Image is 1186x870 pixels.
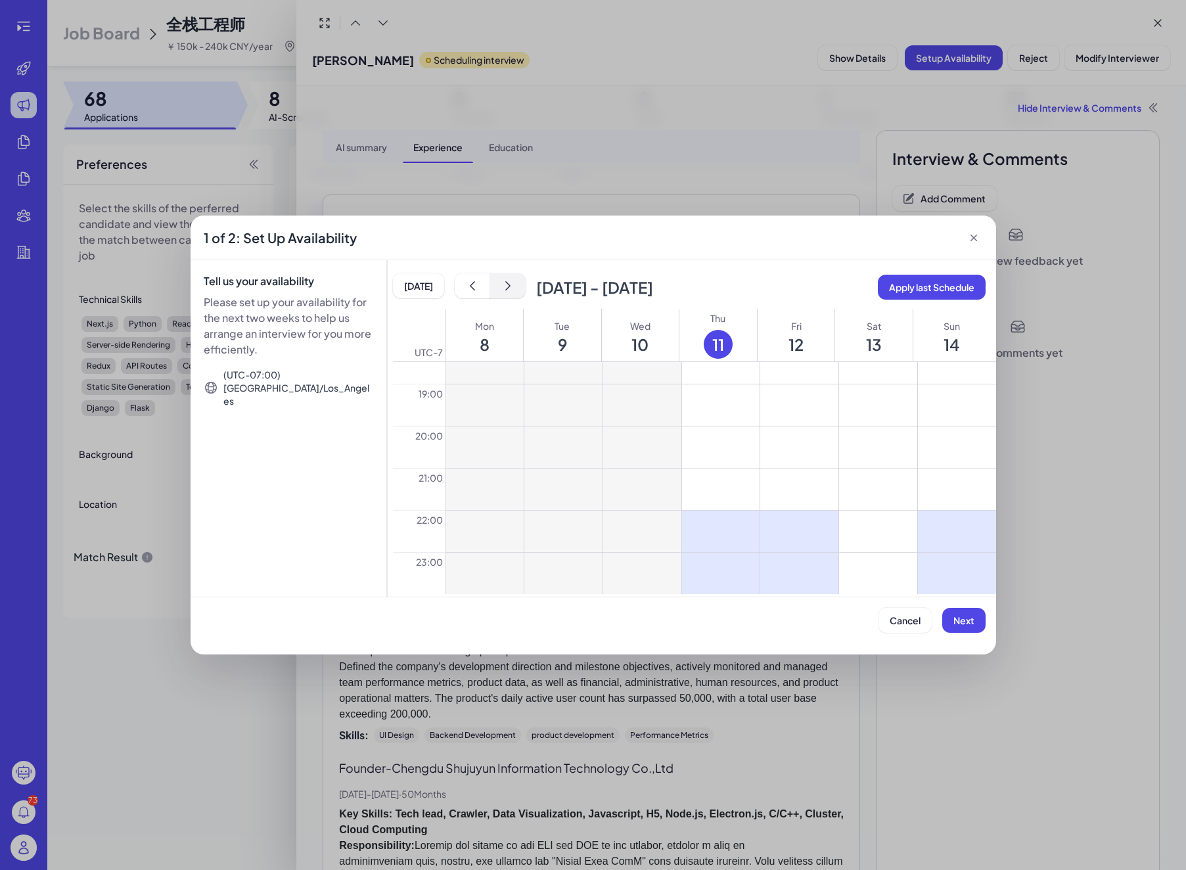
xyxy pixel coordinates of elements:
[393,273,444,298] button: [DATE]
[393,510,445,552] div: 22 :00
[942,608,986,633] button: Next
[710,311,725,325] div: Thu
[490,273,526,298] button: show next
[866,338,882,351] div: 13
[393,384,445,426] div: 19 :00
[393,426,445,468] div: 20 :00
[704,330,733,359] div: 11
[630,319,650,332] div: Wed
[889,281,974,293] span: Apply last Schedule
[631,338,649,351] div: 10
[480,338,490,351] div: 8
[558,338,567,351] div: 9
[791,319,802,332] div: Fri
[204,273,373,289] p: Tell us your availability
[393,552,445,594] div: 23 :00
[455,273,490,298] button: show previous
[404,280,433,292] span: [DATE]
[475,319,494,332] div: Mon
[536,281,653,294] p: [DATE] - [DATE]
[555,319,570,332] div: Tue
[878,275,986,300] button: Apply last Schedule
[204,229,357,247] span: 1 of 2: Set Up Availability
[223,368,373,407] div: (UTC-07:00) [GEOGRAPHIC_DATA]/Los_Angeles
[953,614,974,626] span: Next
[944,319,960,332] div: Sun
[393,309,445,361] div: UTC -7
[867,319,882,332] div: Sat
[890,614,921,626] span: Cancel
[393,468,445,510] div: 21 :00
[944,338,960,351] div: 14
[393,342,445,384] div: 18 :00
[878,608,932,633] button: Cancel
[204,294,373,357] p: Please set up your availability for the next two weeks to help us arrange an interview for you mo...
[788,338,804,351] div: 12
